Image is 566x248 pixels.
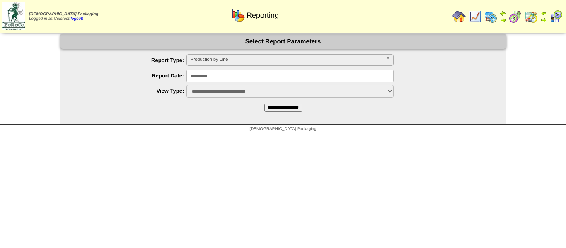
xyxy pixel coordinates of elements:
[468,10,481,23] img: line_graph.gif
[500,10,506,17] img: arrowleft.gif
[452,10,466,23] img: home.gif
[77,72,187,79] label: Report Date:
[500,17,506,23] img: arrowright.gif
[60,34,506,49] div: Select Report Parameters
[540,10,547,17] img: arrowleft.gif
[2,2,25,30] img: zoroco-logo-small.webp
[29,12,98,17] span: [DEMOGRAPHIC_DATA] Packaging
[525,10,538,23] img: calendarinout.gif
[484,10,497,23] img: calendarprod.gif
[540,17,547,23] img: arrowright.gif
[69,17,83,21] a: (logout)
[549,10,563,23] img: calendarcustomer.gif
[247,11,279,20] span: Reporting
[29,12,98,21] span: Logged in as Colerost
[232,9,245,22] img: graph.gif
[77,57,187,63] label: Report Type:
[77,88,187,94] label: View Type:
[509,10,522,23] img: calendarblend.gif
[190,55,382,65] span: Production by Line
[249,127,316,131] span: [DEMOGRAPHIC_DATA] Packaging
